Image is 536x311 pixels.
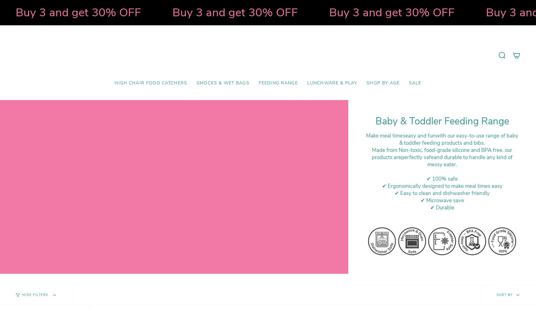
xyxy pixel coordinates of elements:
[115,81,187,86] span: High Chair Food Catchers
[110,76,192,91] a: High Chair Food Catchers
[409,81,421,86] span: SALE
[303,76,362,91] a: Lunchware & Play
[364,190,520,197] div: ✔ Easy to clean and dishwasher friendly
[22,293,48,297] span: Hide Filters
[421,197,464,204] span: ✔ Microwave save
[169,5,294,20] strong: Buy 3 and get 30% OFF
[307,81,357,86] span: Lunchware & Play
[259,81,298,86] span: Feeding Range
[364,204,520,211] div: ✔ Durable
[364,132,520,147] div: Make meal times with our easy-to-use range of baby & toddler feeding products and bibs.
[192,76,254,91] a: Smocks & Wet Bags
[12,5,138,20] strong: Buy 3 and get 30% OFF
[405,132,436,139] strong: easy and fun
[372,147,513,168] span: ade from Non-toxic, food-grade silicone and BPA free, our products are and durable to handle any ...
[214,35,322,76] a: Mumma’s Little Helpers
[364,116,520,127] h1: Baby & Toddler Feeding Range
[401,154,434,161] strong: perfectly safe
[326,5,451,20] strong: Buy 3 and get 30% OFF
[362,76,404,91] a: Shop by Age
[404,76,426,91] a: SALE
[364,147,520,168] div: M
[481,285,536,305] button: Sort by
[364,175,520,183] div: ✔ 100% safe
[254,76,303,91] a: Feeding Range
[197,81,249,86] span: Smocks & Wet Bags
[366,81,400,86] span: Shop by Age
[364,183,520,190] div: ✔ Ergonomically designed to make meal times easy
[497,293,513,297] span: Sort by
